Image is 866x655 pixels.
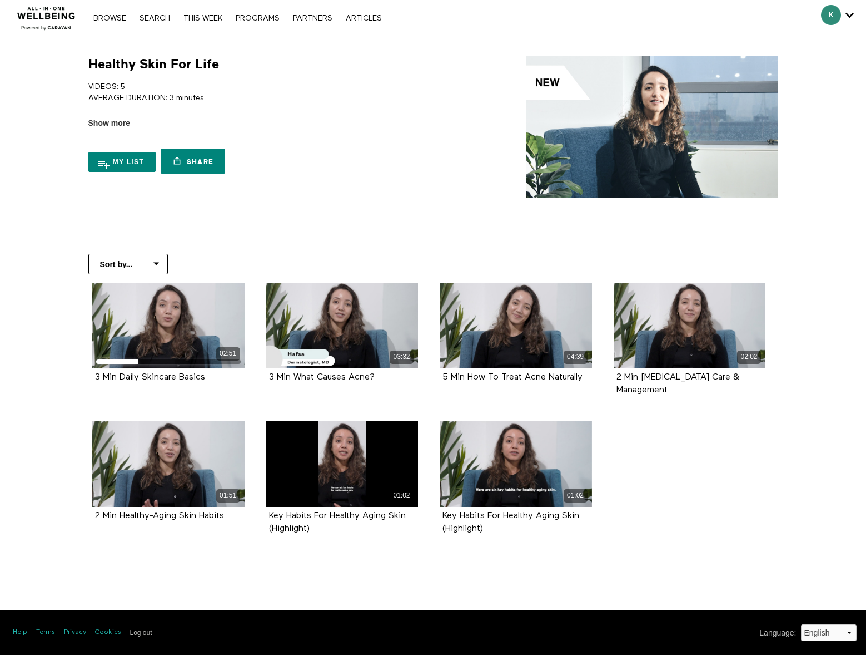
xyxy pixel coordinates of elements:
a: 2 Min Healthy-Aging Skin Habits 01:51 [92,421,245,507]
a: THIS WEEK [178,14,228,22]
a: Cookies [95,628,121,637]
a: Key Habits For Healthy Aging Skin (Highlight) [269,511,406,533]
a: 3 Min What Causes Acne? 03:32 [266,283,419,368]
div: 04:39 [564,351,588,363]
span: Show more [88,117,130,129]
a: 2 Min [MEDICAL_DATA] Care & Management [616,373,739,394]
a: Terms [36,628,55,637]
button: My list [88,152,156,172]
a: 5 Min How To Treat Acne Naturally 04:39 [440,283,592,368]
a: Share [161,149,225,174]
div: 03:32 [390,351,414,363]
a: Browse [88,14,132,22]
a: ARTICLES [340,14,387,22]
a: Key Habits For Healthy Aging Skin (Highlight) 01:02 [266,421,419,507]
p: VIDEOS: 5 AVERAGE DURATION: 3 minutes [88,81,429,104]
nav: Primary [88,12,387,23]
a: 2 Min Eczema Care & Management 02:02 [614,283,766,368]
div: 02:02 [737,351,761,363]
h1: Healthy Skin For Life [88,56,219,73]
a: 3 Min Daily Skincare Basics 02:51 [92,283,245,368]
a: Privacy [64,628,86,637]
div: 01:51 [216,489,240,502]
div: 01:02 [390,489,414,502]
a: Help [13,628,27,637]
img: Healthy Skin For Life [526,56,778,198]
strong: 2 Min Eczema Care & Management [616,373,739,395]
a: 5 Min How To Treat Acne Naturally [442,373,583,381]
a: 3 Min Daily Skincare Basics [95,373,205,381]
a: 2 Min Healthy-Aging Skin Habits [95,511,224,520]
strong: 2 Min Healthy-Aging Skin Habits [95,511,224,520]
a: Key Habits For Healthy Aging Skin (Highlight) [442,511,579,533]
a: Search [134,14,176,22]
a: PARTNERS [287,14,338,22]
a: Key Habits For Healthy Aging Skin (Highlight) 01:02 [440,421,592,507]
a: 3 Min What Causes Acne? [269,373,375,381]
label: Language : [759,627,796,639]
a: PROGRAMS [230,14,285,22]
strong: Key Habits For Healthy Aging Skin (Highlight) [269,511,406,533]
strong: Key Habits For Healthy Aging Skin (Highlight) [442,511,579,533]
input: Log out [130,629,152,637]
div: 01:02 [564,489,588,502]
div: 02:51 [216,347,240,360]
